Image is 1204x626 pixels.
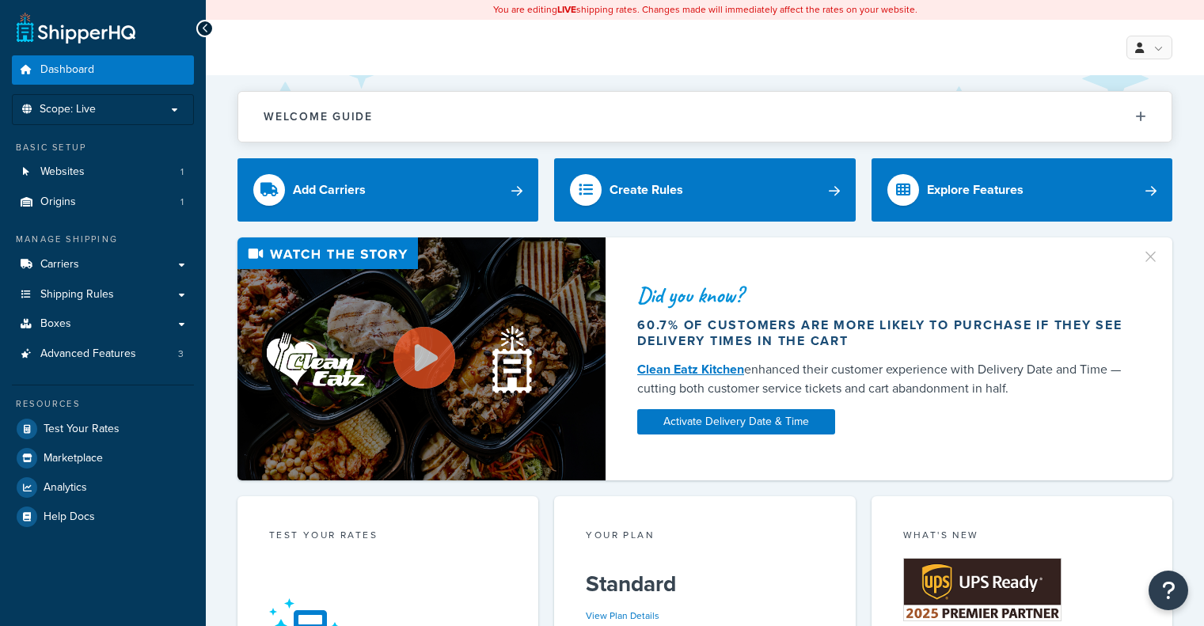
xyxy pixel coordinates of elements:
[12,233,194,246] div: Manage Shipping
[12,397,194,411] div: Resources
[872,158,1172,222] a: Explore Features
[1149,571,1188,610] button: Open Resource Center
[12,444,194,472] a: Marketplace
[40,195,76,209] span: Origins
[44,423,120,436] span: Test Your Rates
[586,571,823,597] h5: Standard
[586,609,659,623] a: View Plan Details
[637,360,1129,398] div: enhanced their customer experience with Delivery Date and Time — cutting both customer service ti...
[586,528,823,546] div: Your Plan
[12,309,194,339] a: Boxes
[12,280,194,309] a: Shipping Rules
[12,503,194,531] a: Help Docs
[40,165,85,179] span: Websites
[12,415,194,443] a: Test Your Rates
[637,409,835,434] a: Activate Delivery Date & Time
[637,317,1129,349] div: 60.7% of customers are more likely to purchase if they see delivery times in the cart
[40,63,94,77] span: Dashboard
[12,340,194,369] li: Advanced Features
[12,188,194,217] a: Origins1
[12,55,194,85] a: Dashboard
[40,317,71,331] span: Boxes
[180,195,184,209] span: 1
[293,179,366,201] div: Add Carriers
[12,157,194,187] a: Websites1
[238,92,1172,142] button: Welcome Guide
[44,510,95,524] span: Help Docs
[12,157,194,187] li: Websites
[264,111,373,123] h2: Welcome Guide
[237,158,538,222] a: Add Carriers
[12,473,194,502] a: Analytics
[557,2,576,17] b: LIVE
[12,141,194,154] div: Basic Setup
[269,528,507,546] div: Test your rates
[12,250,194,279] a: Carriers
[44,481,87,495] span: Analytics
[12,188,194,217] li: Origins
[40,103,96,116] span: Scope: Live
[637,284,1129,306] div: Did you know?
[554,158,855,222] a: Create Rules
[637,360,744,378] a: Clean Eatz Kitchen
[12,340,194,369] a: Advanced Features3
[40,258,79,271] span: Carriers
[927,179,1024,201] div: Explore Features
[178,347,184,361] span: 3
[903,528,1141,546] div: What's New
[40,288,114,302] span: Shipping Rules
[180,165,184,179] span: 1
[610,179,683,201] div: Create Rules
[237,237,606,480] img: Video thumbnail
[40,347,136,361] span: Advanced Features
[44,452,103,465] span: Marketplace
